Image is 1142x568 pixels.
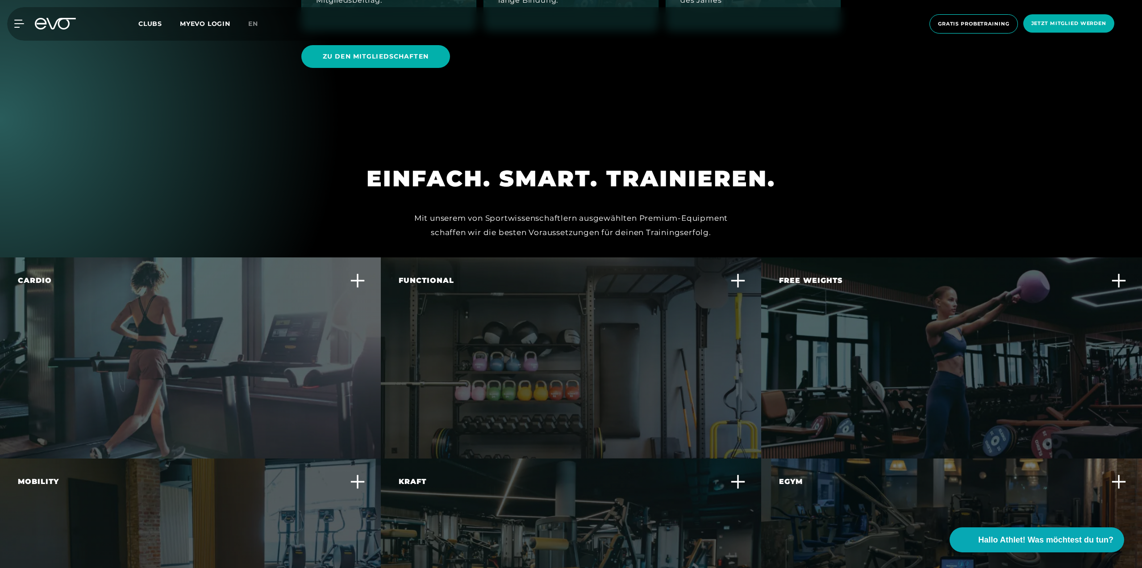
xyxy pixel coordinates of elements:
[323,52,429,61] span: Zu den Mitgliedschaften
[412,211,731,240] div: Mit unserem von Sportwissenschaftlern ausgewählten Premium-Equipment schaffen wir die besten Vora...
[301,38,454,75] a: Zu den Mitgliedschaften
[1021,14,1117,34] a: Jetzt Mitglied werden
[779,476,803,487] div: Egym
[938,20,1009,28] span: Gratis Probetraining
[18,476,59,487] div: Mobility
[180,20,230,28] a: MYEVO LOGIN
[367,164,775,193] div: EINFACH. SMART. TRAINIEREN.
[978,534,1113,546] span: Hallo Athlet! Was möchtest du tun?
[399,275,454,286] div: Functional
[138,19,180,28] a: Clubs
[248,20,258,28] span: en
[248,19,269,29] a: en
[950,527,1124,552] button: Hallo Athlet! Was möchtest du tun?
[1031,20,1106,27] span: Jetzt Mitglied werden
[779,275,843,286] div: Free Weights
[18,275,52,286] div: Cardio
[399,476,426,487] div: Kraft
[138,20,162,28] span: Clubs
[927,14,1021,34] a: Gratis Probetraining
